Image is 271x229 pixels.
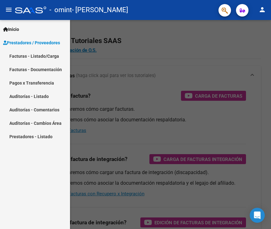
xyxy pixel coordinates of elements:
[72,3,128,17] span: - [PERSON_NAME]
[5,6,13,13] mat-icon: menu
[49,3,72,17] span: - omint
[3,39,60,46] span: Prestadores / Proveedores
[3,26,19,33] span: Inicio
[258,6,266,13] mat-icon: person
[250,208,265,223] div: Open Intercom Messenger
